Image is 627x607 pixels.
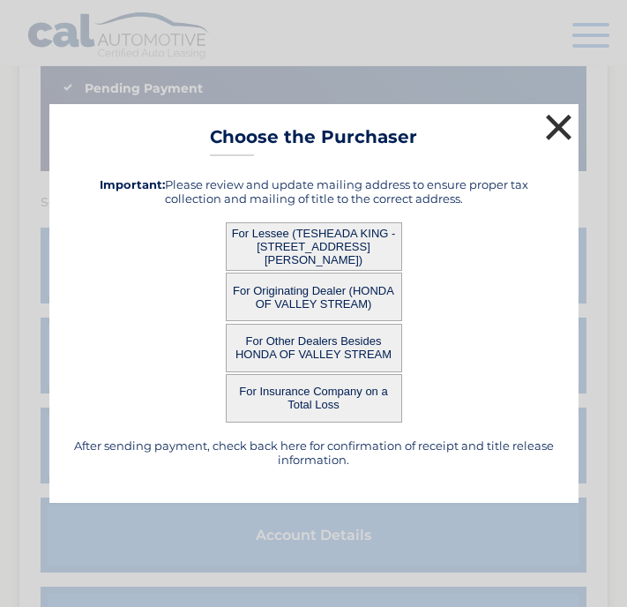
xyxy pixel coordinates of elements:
[100,177,165,191] strong: Important:
[226,374,402,423] button: For Insurance Company on a Total Loss
[226,324,402,372] button: For Other Dealers Besides HONDA OF VALLEY STREAM
[71,177,556,206] h5: Please review and update mailing address to ensure proper tax collection and mailing of title to ...
[210,126,417,157] h3: Choose the Purchaser
[226,222,402,271] button: For Lessee (TESHEADA KING - [STREET_ADDRESS][PERSON_NAME])
[541,109,577,145] button: ×
[71,438,556,467] h5: After sending payment, check back here for confirmation of receipt and title release information.
[226,273,402,321] button: For Originating Dealer (HONDA OF VALLEY STREAM)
